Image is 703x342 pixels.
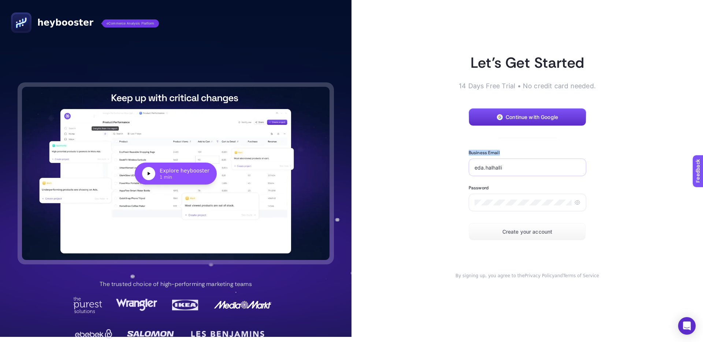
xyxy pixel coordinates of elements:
[469,223,586,241] button: Create your account
[445,53,609,72] h1: Let’s Get Started
[171,297,200,313] img: Ikea
[160,174,209,180] div: 1 min
[469,150,500,156] label: Business Email
[502,229,553,235] span: Create your account
[22,87,330,260] button: Explore heybooster1 min
[455,273,525,278] span: By signing up, you agree to the
[525,273,555,278] a: Privacy Policy
[4,2,28,8] span: Feedback
[73,327,114,341] img: Ebebek
[475,164,580,170] input: Enter your business email
[213,297,272,313] img: MediaMarkt
[469,185,488,191] label: Password
[563,273,599,278] a: Terms of Service
[445,81,609,91] p: 14 Days Free Trial • No credit card needed.
[116,297,157,313] img: Wrangler
[445,273,609,279] div: and
[127,327,174,341] img: Salomon
[102,19,159,27] span: eCommerce Analysis Platform
[11,12,159,33] a: heyboostereCommerce Analysis Platform
[469,108,586,126] button: Continue with Google
[37,17,93,29] span: heybooster
[506,114,558,120] span: Continue with Google
[73,297,103,313] img: Purest
[678,317,696,335] div: Open Intercom Messenger
[100,280,252,289] p: The trusted choice of high-performing marketing teams
[160,167,209,174] div: Explore heybooster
